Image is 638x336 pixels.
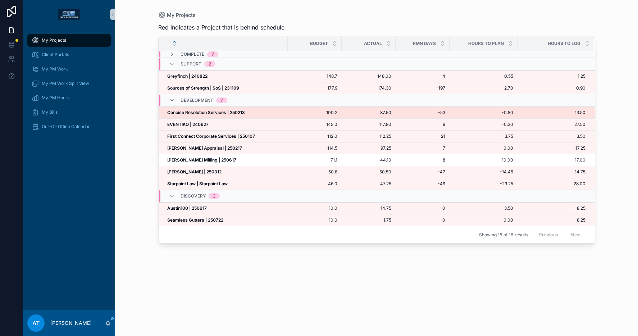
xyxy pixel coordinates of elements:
[518,145,585,151] span: 17.25
[292,157,337,163] a: 71.1
[167,217,283,223] a: Seamless Gutters | 250722
[292,145,337,151] a: 114.5
[454,169,513,175] span: -14.45
[346,73,391,79] a: 148.00
[518,85,585,91] a: 0.90
[400,169,445,175] span: -47
[454,110,513,115] a: -0.80
[548,41,580,46] span: Hours to Log
[400,205,445,211] a: 0
[27,63,111,76] a: My PM Work
[167,181,228,186] strong: Starpoint Law | Starpoint Law
[27,120,111,133] a: Out-Of-Office Calendar
[167,169,283,175] a: [PERSON_NAME] | 250312
[292,217,337,223] a: 10.0
[454,85,513,91] a: 2.70
[167,205,283,211] a: Austin100 | 250617
[167,73,283,79] a: Greyfinch | 240822
[167,85,283,91] a: Sources of Strength | SoS | 231109
[400,145,445,151] span: 7
[413,41,436,46] span: RMN Days
[167,133,255,139] strong: First Connect Corporate Services | 250107
[181,61,201,67] span: Support
[454,217,513,223] a: 0.00
[42,81,89,86] span: My PM Work Split View
[27,106,111,119] a: My Bills
[518,169,585,175] a: 14.75
[518,181,585,187] a: 28.00
[346,145,391,151] a: 97.25
[167,12,196,19] span: My Projects
[167,110,283,115] a: Concise Resolution Services | 250213
[42,66,68,72] span: My PM Work
[518,205,585,211] a: -8.25
[42,37,66,43] span: My Projects
[292,85,337,91] a: 177.9
[400,157,445,163] a: 8
[400,122,445,127] a: 9
[518,73,585,79] a: 1.25
[346,169,391,175] a: 50.50
[27,91,111,104] a: My PM Hours
[167,205,207,211] strong: Austin100 | 250617
[400,181,445,187] a: -49
[181,97,213,103] span: Development
[167,110,245,115] strong: Concise Resolution Services | 250213
[292,169,337,175] a: 50.8
[400,85,445,91] a: -197
[42,109,58,115] span: My Bills
[454,205,513,211] a: 3.50
[167,157,283,163] a: [PERSON_NAME] Milling | 250617
[292,110,337,115] a: 100.2
[167,85,239,91] strong: Sources of Strength | SoS | 231109
[211,51,214,57] div: 7
[167,145,283,151] a: [PERSON_NAME] Appraisal | 250217
[167,181,283,187] a: Starpoint Law | Starpoint Law
[346,157,391,163] a: 44.10
[346,217,391,223] a: 1.75
[400,133,445,139] a: -21
[454,122,513,127] span: -0.30
[292,122,337,127] a: 145.0
[292,205,337,211] a: 10.0
[167,169,222,174] strong: [PERSON_NAME] | 250312
[346,110,391,115] span: 87.50
[346,133,391,139] a: 112.25
[346,205,391,211] span: 14.75
[518,157,585,163] span: 17.00
[167,157,236,163] strong: [PERSON_NAME] Milling | 250617
[158,23,284,32] span: Red indicates a Project that is behind schedule
[167,145,242,151] strong: [PERSON_NAME] Appraisal | 250217
[27,48,111,61] a: Client Portals
[346,122,391,127] a: 117.80
[454,181,513,187] span: -29.25
[346,181,391,187] a: 47.25
[518,133,585,139] span: 3.50
[518,217,585,223] a: 8.25
[479,232,528,238] span: Showing 18 of 18 results
[42,52,69,58] span: Client Portals
[400,73,445,79] a: -4
[292,133,337,139] a: 112.0
[400,110,445,115] a: -53
[454,73,513,79] a: -0.55
[167,73,208,79] strong: Greyfinch | 240822
[32,319,40,327] span: AT
[181,193,206,199] span: Discovery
